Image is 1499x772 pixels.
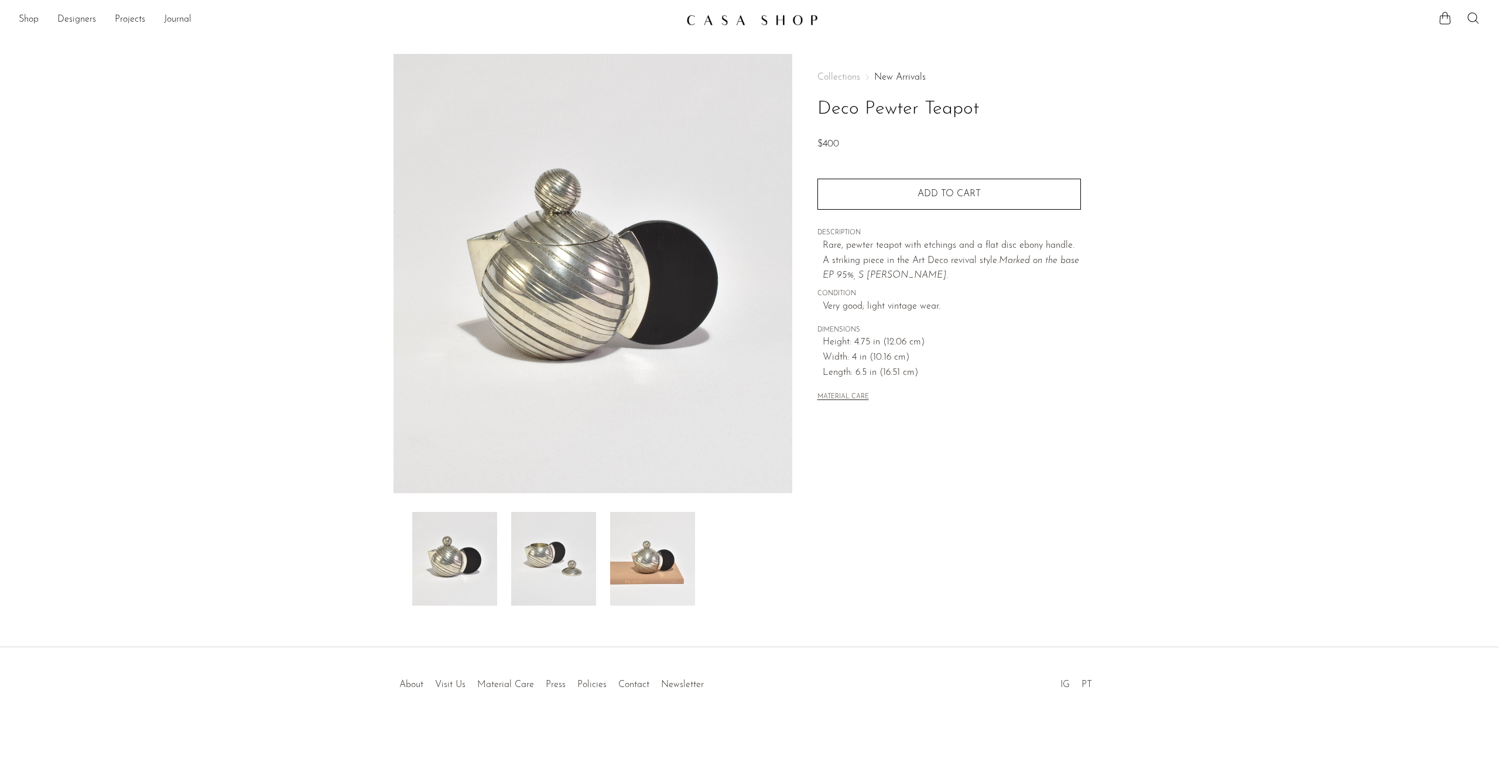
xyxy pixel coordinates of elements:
[823,365,1081,381] span: Length: 6.5 in (16.51 cm)
[393,671,710,693] ul: Quick links
[546,680,566,689] a: Press
[57,12,96,28] a: Designers
[817,289,1081,299] span: CONDITION
[817,73,1081,82] nav: Breadcrumbs
[1055,671,1098,693] ul: Social Medias
[618,680,649,689] a: Contact
[1082,680,1092,689] a: PT
[823,238,1081,283] p: Rare, pewter teapot with etchings and a flat disc ebony handle. A striking piece in the Art Deco ...
[412,512,497,606] img: Deco Pewter Teapot
[511,512,596,606] img: Deco Pewter Teapot
[19,10,677,30] nav: Desktop navigation
[610,512,695,606] img: Deco Pewter Teapot
[393,54,792,493] img: Deco Pewter Teapot
[817,94,1081,124] h1: Deco Pewter Teapot
[577,680,607,689] a: Policies
[19,10,677,30] ul: NEW HEADER MENU
[19,12,39,28] a: Shop
[477,680,534,689] a: Material Care
[918,189,981,199] span: Add to cart
[823,335,1081,350] span: Height: 4.75 in (12.06 cm)
[115,12,145,28] a: Projects
[817,139,839,149] span: $400
[817,73,860,82] span: Collections
[1060,680,1070,689] a: IG
[817,228,1081,238] span: DESCRIPTION
[817,325,1081,336] span: DIMENSIONS
[874,73,926,82] a: New Arrivals
[435,680,466,689] a: Visit Us
[164,12,191,28] a: Journal
[817,179,1081,209] button: Add to cart
[823,350,1081,365] span: Width: 4 in (10.16 cm)
[823,299,1081,315] span: Very good; light vintage wear.
[399,680,423,689] a: About
[817,393,869,402] button: MATERIAL CARE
